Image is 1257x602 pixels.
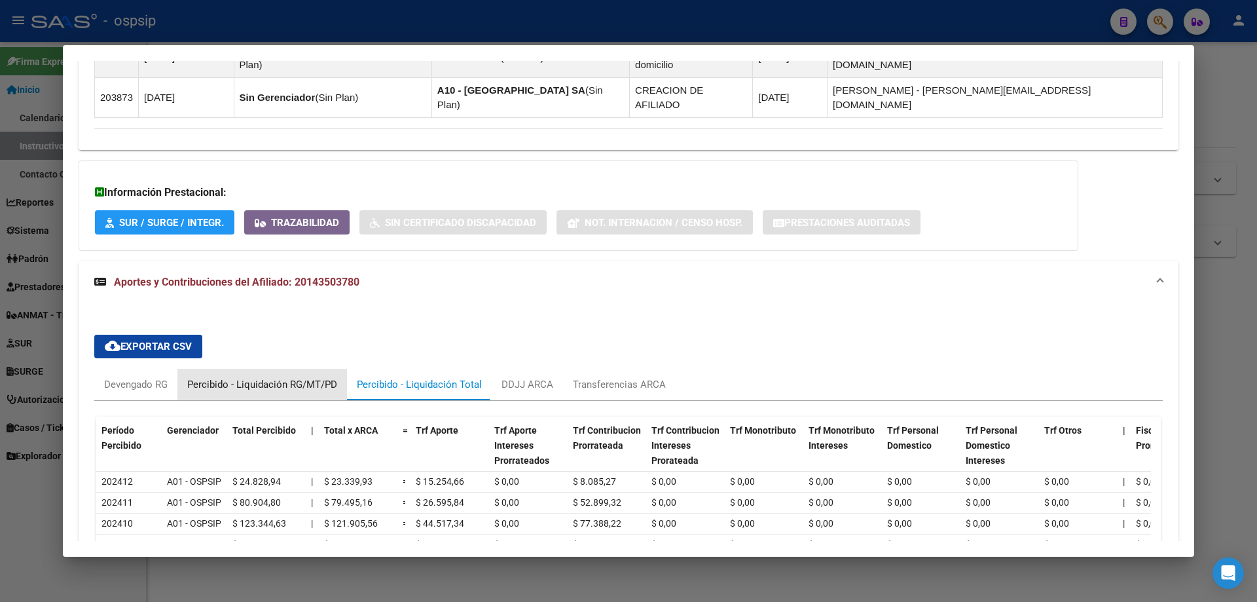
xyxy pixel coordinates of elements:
span: $ 0,00 [730,518,755,529]
span: $ 0,00 [966,476,991,487]
td: [DATE] [139,78,234,118]
h3: Información Prestacional: [95,185,1062,200]
span: Trf Otros [1044,425,1082,436]
datatable-header-cell: Período Percibido [96,417,162,489]
span: $ 80.904,80 [232,497,281,508]
span: $ 0,00 [887,518,912,529]
span: $ 0,00 [730,539,755,550]
datatable-header-cell: | [306,417,319,489]
datatable-header-cell: Trf Otros [1039,417,1118,489]
datatable-header-cell: Trf Personal Domestico Intereses [960,417,1039,489]
datatable-header-cell: Trf Aporte Intereses Prorrateados [489,417,568,489]
span: Gerenciador [167,425,219,436]
span: $ 44.517,34 [416,518,464,529]
span: Sin Plan [318,92,355,103]
mat-expansion-panel-header: Aportes y Contribuciones del Afiliado: 20143503780 [79,261,1178,303]
span: $ 58.953,36 [324,539,373,550]
datatable-header-cell: Total x ARCA [319,417,397,489]
div: Open Intercom Messenger [1212,557,1244,589]
span: $ 24.828,94 [232,476,281,487]
td: 203873 [95,78,139,118]
span: Exportar CSV [105,341,192,352]
div: Devengado RG [104,377,168,392]
span: 202412 [101,476,133,487]
span: $ 8.085,27 [573,476,616,487]
datatable-header-cell: Trf Contribucion Prorrateada [568,417,646,489]
span: $ 0,00 [494,539,519,550]
span: $ 52.899,32 [573,497,621,508]
td: [DATE] [753,78,828,118]
span: $ 0,00 [651,497,676,508]
span: $ 0,00 [651,518,676,529]
span: $ 0,00 [651,476,676,487]
span: Trf Aporte Intereses Prorrateados [494,425,549,466]
span: Trazabilidad [271,217,339,229]
datatable-header-cell: | [1118,417,1131,489]
span: Total x ARCA [324,425,378,436]
span: $ 0,00 [966,518,991,529]
span: 202409 [101,539,133,550]
span: $ 0,00 [651,539,676,550]
span: $ 77.388,22 [573,518,621,529]
div: DDJJ ARCA [501,377,553,392]
span: A01 - OSPSIP [167,518,221,529]
span: | [1123,539,1125,550]
span: $ 0,00 [887,539,912,550]
span: $ 0,00 [494,518,519,529]
span: Trf Aporte [416,425,458,436]
span: | [1123,425,1125,436]
span: Trf Personal Domestico [887,425,939,451]
span: $ 39.988,24 [573,539,621,550]
span: $ 0,00 [809,476,833,487]
datatable-header-cell: = [397,417,410,489]
span: 202410 [101,518,133,529]
span: | [1123,476,1125,487]
span: | [311,497,313,508]
span: Trf Contribucion Prorrateada [573,425,641,451]
button: Trazabilidad [244,210,350,235]
span: $ 23.339,93 [324,476,373,487]
datatable-header-cell: Trf Monotributo Intereses [803,417,882,489]
span: Trf Personal Domestico Intereses [966,425,1017,466]
td: ( ) [431,78,629,118]
span: $ 0,00 [966,497,991,508]
span: $ 0,00 [966,539,991,550]
datatable-header-cell: Trf Aporte [410,417,489,489]
span: $ 0,00 [730,476,755,487]
span: $ 0,00 [1136,476,1161,487]
strong: Sin Gerenciador [240,92,316,103]
span: A01 - OSPSIP [167,497,221,508]
datatable-header-cell: Trf Contribucion Intereses Prorateada [646,417,725,489]
div: Percibido - Liquidación RG/MT/PD [187,377,337,392]
span: Total Percibido [232,425,296,436]
span: | [311,476,313,487]
span: $ 0,00 [1044,518,1069,529]
td: ( ) [234,78,431,118]
span: $ 0,00 [887,497,912,508]
datatable-header-cell: Gerenciador [162,417,227,489]
span: $ 60.798,34 [232,539,281,550]
span: = [403,425,408,436]
span: | [311,425,314,436]
span: $ 0,00 [1136,518,1161,529]
span: Fiscalización Prorateado [1136,425,1191,451]
span: $ 0,00 [887,476,912,487]
button: SUR / SURGE / INTEGR. [95,210,234,235]
span: $ 0,00 [494,476,519,487]
span: | [1123,518,1125,529]
datatable-header-cell: Trf Monotributo [725,417,803,489]
span: = [403,539,408,550]
span: = [403,518,408,529]
span: $ 0,00 [809,518,833,529]
span: A01 - OSPSIP [167,539,221,550]
span: | [311,518,313,529]
span: $ 0,00 [809,539,833,550]
datatable-header-cell: Fiscalización Prorateado [1131,417,1209,489]
span: $ 79.495,16 [324,497,373,508]
span: Período Percibido [101,425,141,451]
mat-icon: cloud_download [105,338,120,354]
span: $ 0,00 [1044,497,1069,508]
span: $ 0,00 [1136,539,1161,550]
span: 202411 [101,497,133,508]
span: = [403,476,408,487]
